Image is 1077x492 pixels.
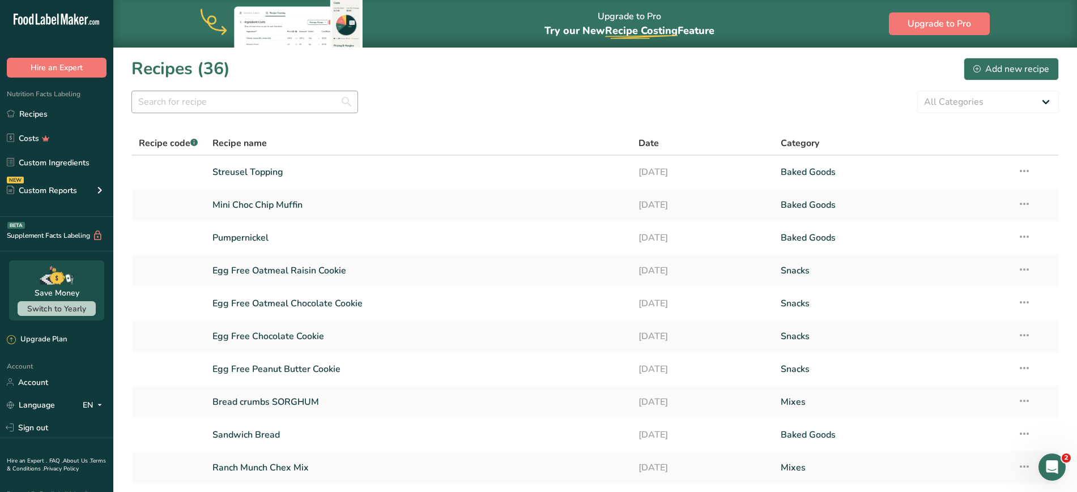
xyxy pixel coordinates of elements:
[638,259,767,283] a: [DATE]
[212,136,267,150] span: Recipe name
[781,390,1004,414] a: Mixes
[131,56,230,82] h1: Recipes (36)
[605,24,678,37] span: Recipe Costing
[638,390,767,414] a: [DATE]
[964,58,1059,80] button: Add new recipe
[1062,454,1071,463] span: 2
[131,91,358,113] input: Search for recipe
[781,193,1004,217] a: Baked Goods
[44,465,79,473] a: Privacy Policy
[212,226,625,250] a: Pumpernickel
[638,324,767,348] a: [DATE]
[35,287,79,299] div: Save Money
[212,423,625,447] a: Sandwich Bread
[7,222,25,229] div: BETA
[27,303,86,314] span: Switch to Yearly
[139,137,198,149] span: Recipe code
[908,17,971,31] span: Upgrade to Pro
[212,324,625,348] a: Egg Free Chocolate Cookie
[781,456,1004,480] a: Mixes
[7,457,106,473] a: Terms & Conditions .
[638,292,767,315] a: [DATE]
[889,12,990,35] button: Upgrade to Pro
[7,58,107,78] button: Hire an Expert
[7,185,77,196] div: Custom Reports
[212,390,625,414] a: Bread crumbs SORGHUM
[638,160,767,184] a: [DATE]
[638,456,767,480] a: [DATE]
[973,62,1049,76] div: Add new recipe
[212,160,625,184] a: Streusel Topping
[638,423,767,447] a: [DATE]
[781,423,1004,447] a: Baked Goods
[781,292,1004,315] a: Snacks
[212,456,625,480] a: Ranch Munch Chex Mix
[638,193,767,217] a: [DATE]
[544,1,714,48] div: Upgrade to Pro
[781,136,819,150] span: Category
[7,177,24,183] div: NEW
[638,226,767,250] a: [DATE]
[212,193,625,217] a: Mini Choc Chip Muffin
[638,357,767,381] a: [DATE]
[781,160,1004,184] a: Baked Goods
[7,457,47,465] a: Hire an Expert .
[781,357,1004,381] a: Snacks
[212,357,625,381] a: Egg Free Peanut Butter Cookie
[638,136,659,150] span: Date
[49,457,63,465] a: FAQ .
[7,334,67,345] div: Upgrade Plan
[781,226,1004,250] a: Baked Goods
[781,259,1004,283] a: Snacks
[7,395,55,415] a: Language
[212,259,625,283] a: Egg Free Oatmeal Raisin Cookie
[83,398,107,412] div: EN
[63,457,90,465] a: About Us .
[544,24,714,37] span: Try our New Feature
[781,324,1004,348] a: Snacks
[18,301,96,316] button: Switch to Yearly
[212,292,625,315] a: Egg Free Oatmeal Chocolate Cookie
[1038,454,1066,481] iframe: Intercom live chat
